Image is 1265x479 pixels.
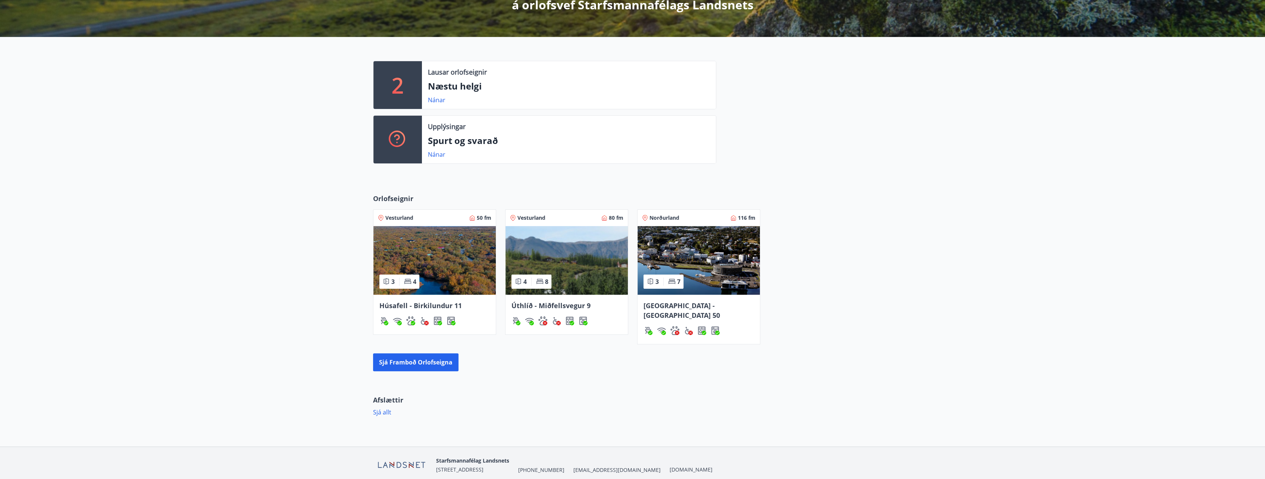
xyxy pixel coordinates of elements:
span: 7 [677,278,680,286]
img: ZXjrS3QKesehq6nQAPjaRuRTI364z8ohTALB4wBr.svg [379,316,388,325]
img: F8tEiQha8Un3Ar3CAbbmu1gOVkZAt1bcWyF3CjFc.png [373,457,430,473]
span: Starfsmannafélag Landsnets [436,457,509,464]
span: Orlofseignir [373,194,413,203]
span: [STREET_ADDRESS] [436,466,483,473]
p: Næstu helgi [428,80,710,93]
img: Dl16BY4EX9PAW649lg1C3oBuIaAsR6QVDQBO2cTm.svg [447,316,455,325]
span: [GEOGRAPHIC_DATA] - [GEOGRAPHIC_DATA] 50 [644,301,720,320]
div: Gasgrill [379,316,388,325]
div: Gasgrill [644,326,652,335]
img: Paella dish [505,226,628,295]
div: Þvottavél [579,316,588,325]
span: 4 [523,278,527,286]
div: Uppþvottavél [565,316,574,325]
img: HJRyFFsYp6qjeUYhR4dAD8CaCEsnIFYZ05miwXoh.svg [657,326,666,335]
img: 8IYIKVZQyRlUC6HQIIUSdjpPGRncJsz2RzLgWvp4.svg [684,326,693,335]
span: Vesturland [517,214,545,222]
img: Dl16BY4EX9PAW649lg1C3oBuIaAsR6QVDQBO2cTm.svg [711,326,720,335]
img: pxcaIm5dSOV3FS4whs1soiYWTwFQvksT25a9J10C.svg [670,326,679,335]
img: 7hj2GulIrg6h11dFIpsIzg8Ak2vZaScVwTihwv8g.svg [565,316,574,325]
p: Afslættir [373,395,892,405]
span: [EMAIL_ADDRESS][DOMAIN_NAME] [573,466,661,474]
a: [DOMAIN_NAME] [670,466,713,473]
div: Uppþvottavél [697,326,706,335]
div: Þvottavél [711,326,720,335]
img: pxcaIm5dSOV3FS4whs1soiYWTwFQvksT25a9J10C.svg [406,316,415,325]
span: 116 fm [738,214,755,222]
img: 8IYIKVZQyRlUC6HQIIUSdjpPGRncJsz2RzLgWvp4.svg [552,316,561,325]
div: Gæludýr [670,326,679,335]
a: Nánar [428,150,445,159]
div: Þráðlaust net [525,316,534,325]
div: Gæludýr [538,316,547,325]
img: ZXjrS3QKesehq6nQAPjaRuRTI364z8ohTALB4wBr.svg [644,326,652,335]
img: Paella dish [638,226,760,295]
div: Aðgengi fyrir hjólastól [420,316,429,325]
span: 8 [545,278,548,286]
span: 50 fm [477,214,491,222]
img: 7hj2GulIrg6h11dFIpsIzg8Ak2vZaScVwTihwv8g.svg [433,316,442,325]
img: HJRyFFsYp6qjeUYhR4dAD8CaCEsnIFYZ05miwXoh.svg [525,316,534,325]
p: 2 [392,71,404,99]
p: Upplýsingar [428,122,466,131]
div: Aðgengi fyrir hjólastól [552,316,561,325]
img: 7hj2GulIrg6h11dFIpsIzg8Ak2vZaScVwTihwv8g.svg [697,326,706,335]
span: 3 [391,278,395,286]
span: Norðurland [649,214,679,222]
img: ZXjrS3QKesehq6nQAPjaRuRTI364z8ohTALB4wBr.svg [511,316,520,325]
div: Gæludýr [406,316,415,325]
span: 3 [655,278,659,286]
span: Vesturland [385,214,413,222]
img: Dl16BY4EX9PAW649lg1C3oBuIaAsR6QVDQBO2cTm.svg [579,316,588,325]
p: Lausar orlofseignir [428,67,487,77]
img: HJRyFFsYp6qjeUYhR4dAD8CaCEsnIFYZ05miwXoh.svg [393,316,402,325]
div: Uppþvottavél [433,316,442,325]
span: Húsafell - Birkilundur 11 [379,301,462,310]
span: 4 [413,278,416,286]
div: Gasgrill [511,316,520,325]
a: Nánar [428,96,445,104]
span: [PHONE_NUMBER] [518,466,564,474]
span: 80 fm [609,214,623,222]
div: Þvottavél [447,316,455,325]
button: Sjá framboð orlofseigna [373,353,458,371]
a: Sjá allt [373,408,391,416]
img: Paella dish [373,226,496,295]
span: Úthlíð - Miðfellsvegur 9 [511,301,591,310]
img: 8IYIKVZQyRlUC6HQIIUSdjpPGRncJsz2RzLgWvp4.svg [420,316,429,325]
div: Þráðlaust net [393,316,402,325]
p: Spurt og svarað [428,134,710,147]
div: Aðgengi fyrir hjólastól [684,326,693,335]
div: Þráðlaust net [657,326,666,335]
img: pxcaIm5dSOV3FS4whs1soiYWTwFQvksT25a9J10C.svg [538,316,547,325]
